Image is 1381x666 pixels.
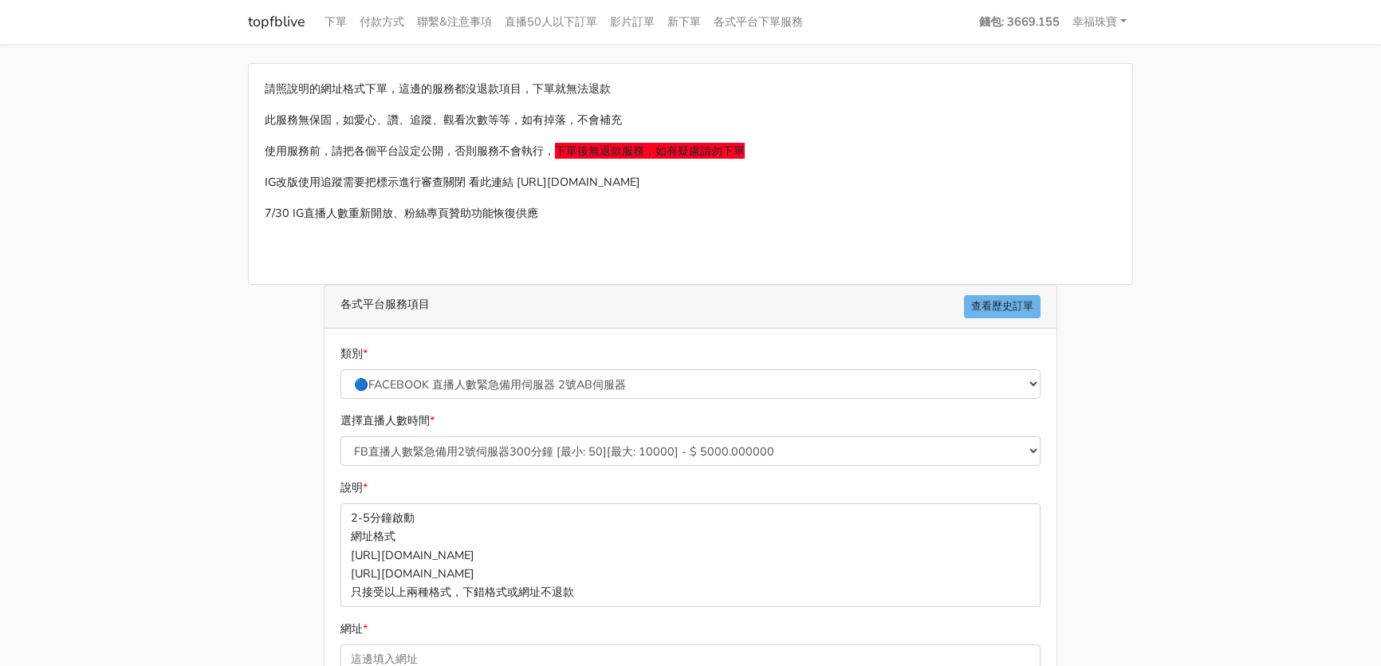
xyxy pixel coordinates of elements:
p: 使用服務前，請把各個平台設定公開，否則服務不會執行， [265,142,1116,160]
a: 付款方式 [353,6,411,37]
span: 下單後無退款服務，如有疑慮請勿下單 [555,143,745,159]
div: 各式平台服務項目 [325,286,1056,329]
a: 新下單 [661,6,707,37]
label: 說明 [340,479,368,497]
p: 2-5分鐘啟動 網址格式 [URL][DOMAIN_NAME] [URL][DOMAIN_NAME] 只接受以上兩種格式，下錯格式或網址不退款 [340,503,1041,606]
a: 各式平台下單服務 [707,6,809,37]
a: topfblive [248,6,305,37]
p: 7/30 IG直播人數重新開放、粉絲專頁贊助功能恢復供應 [265,204,1116,223]
p: 此服務無保固，如愛心、讚、追蹤、觀看次數等等，如有掉落，不會補充 [265,111,1116,129]
p: 請照說明的網址格式下單，這邊的服務都沒退款項目，下單就無法退款 [265,80,1116,98]
a: 查看歷史訂單 [964,295,1041,318]
label: 類別 [340,345,368,363]
p: IG改版使用追蹤需要把標示進行審查關閉 看此連結 [URL][DOMAIN_NAME] [265,173,1116,191]
label: 選擇直播人數時間 [340,412,435,430]
label: 網址 [340,620,368,638]
a: 幸福珠寶 [1066,6,1133,37]
a: 影片訂單 [604,6,661,37]
a: 直播50人以下訂單 [498,6,604,37]
strong: 錢包: 3669.155 [979,14,1060,30]
a: 下單 [318,6,353,37]
a: 錢包: 3669.155 [973,6,1066,37]
a: 聯繫&注意事項 [411,6,498,37]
